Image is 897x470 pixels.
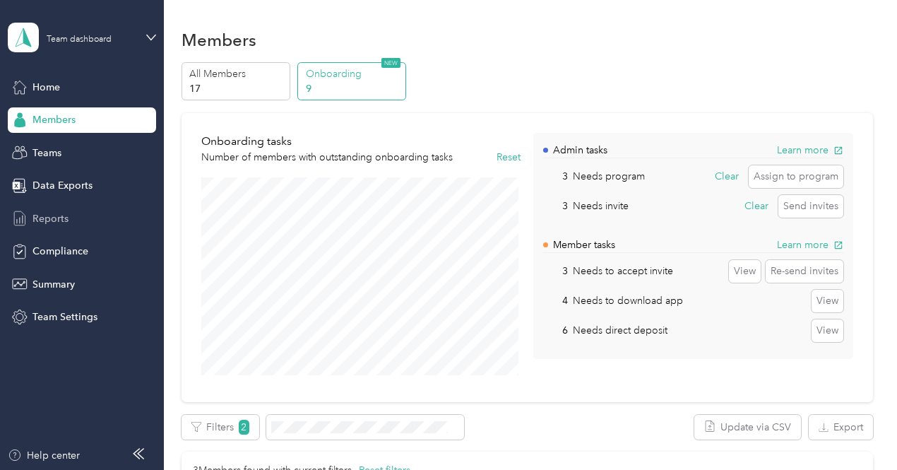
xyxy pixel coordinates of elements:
p: 4 [543,293,568,308]
button: View [812,319,843,342]
button: Re-send invites [766,260,843,283]
iframe: Everlance-gr Chat Button Frame [818,391,897,470]
span: Teams [32,146,61,160]
p: All Members [189,66,285,81]
p: Onboarding [306,66,402,81]
p: Needs to accept invite [573,264,673,278]
button: Export [809,415,873,440]
button: Update via CSV [694,415,801,440]
span: Compliance [32,244,88,259]
p: Needs program [573,169,645,184]
span: Data Exports [32,178,93,193]
span: Summary [32,277,75,292]
button: Clear [739,195,773,218]
p: Admin tasks [553,143,607,158]
button: Send invites [778,195,843,218]
p: Needs direct deposit [573,323,667,338]
p: 17 [189,81,285,96]
span: NEW [381,58,400,68]
p: Onboarding tasks [201,133,453,151]
button: Reset [497,150,521,165]
p: Member tasks [553,237,615,252]
button: Clear [710,165,744,188]
span: Members [32,112,76,127]
h1: Members [182,33,256,47]
button: View [812,290,843,312]
p: Needs to download app [573,293,683,308]
p: 3 [543,264,568,278]
button: Learn more [777,143,843,158]
button: Assign to program [749,165,843,188]
p: Number of members with outstanding onboarding tasks [201,150,453,165]
span: Team Settings [32,310,97,324]
button: View [729,260,761,283]
div: Team dashboard [47,35,112,44]
button: Filters2 [182,415,259,440]
button: Learn more [777,237,843,252]
button: Help center [8,448,80,463]
p: 6 [543,323,568,338]
p: 9 [306,81,402,96]
span: 2 [239,420,249,435]
span: Home [32,80,60,95]
p: Needs invite [573,199,629,213]
p: 3 [543,199,568,213]
span: Reports [32,211,69,226]
p: 3 [543,169,568,184]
